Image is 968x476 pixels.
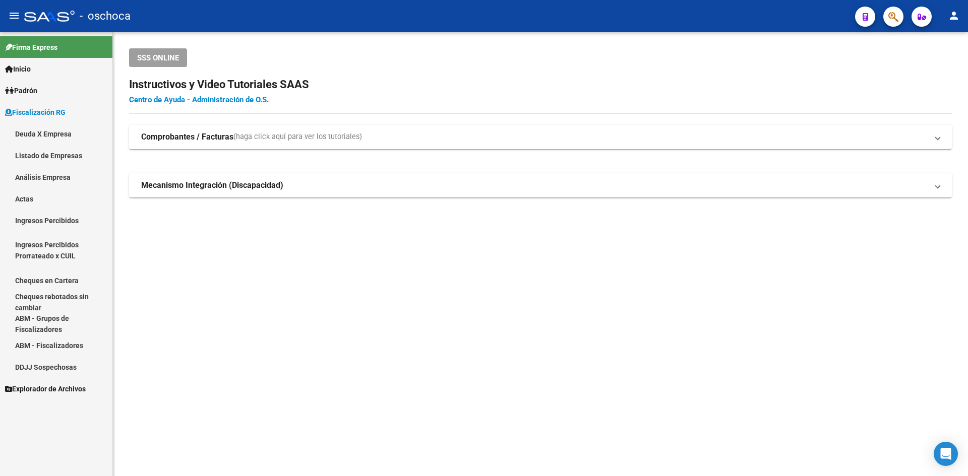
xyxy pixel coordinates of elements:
[141,180,283,191] strong: Mecanismo Integración (Discapacidad)
[5,383,86,394] span: Explorador de Archivos
[8,10,20,22] mat-icon: menu
[948,10,960,22] mat-icon: person
[129,75,952,94] h2: Instructivos y Video Tutoriales SAAS
[5,85,37,96] span: Padrón
[129,125,952,149] mat-expansion-panel-header: Comprobantes / Facturas(haga click aquí para ver los tutoriales)
[80,5,131,27] span: - oschoca
[129,48,187,67] button: SSS ONLINE
[137,53,179,62] span: SSS ONLINE
[141,131,233,143] strong: Comprobantes / Facturas
[934,442,958,466] div: Open Intercom Messenger
[5,107,66,118] span: Fiscalización RG
[129,173,952,197] mat-expansion-panel-header: Mecanismo Integración (Discapacidad)
[5,42,57,53] span: Firma Express
[5,63,31,75] span: Inicio
[233,131,362,143] span: (haga click aquí para ver los tutoriales)
[129,95,269,104] a: Centro de Ayuda - Administración de O.S.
